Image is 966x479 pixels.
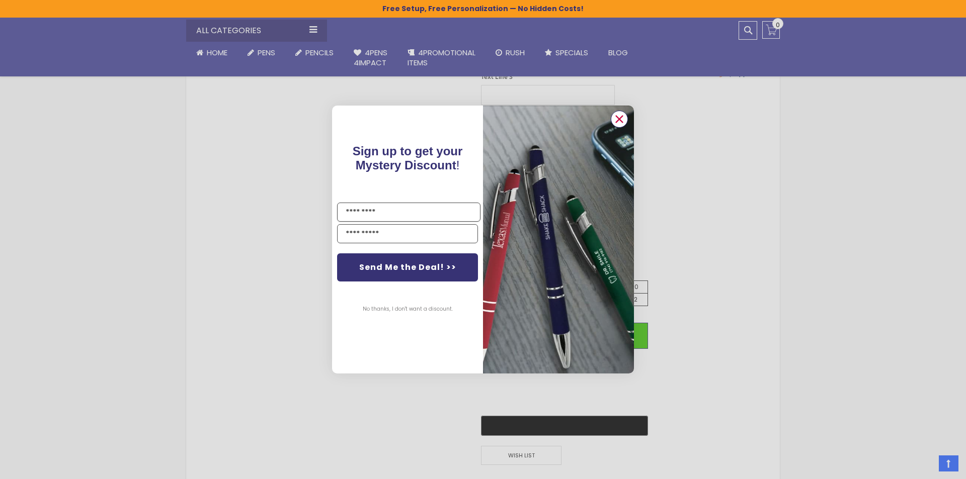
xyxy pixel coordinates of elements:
span: ! [353,144,463,172]
span: Sign up to get your Mystery Discount [353,144,463,172]
img: pop-up-image [483,106,634,373]
button: No thanks, I don't want a discount. [358,297,458,322]
button: Send Me the Deal! >> [337,253,478,281]
button: Close dialog [611,111,628,128]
